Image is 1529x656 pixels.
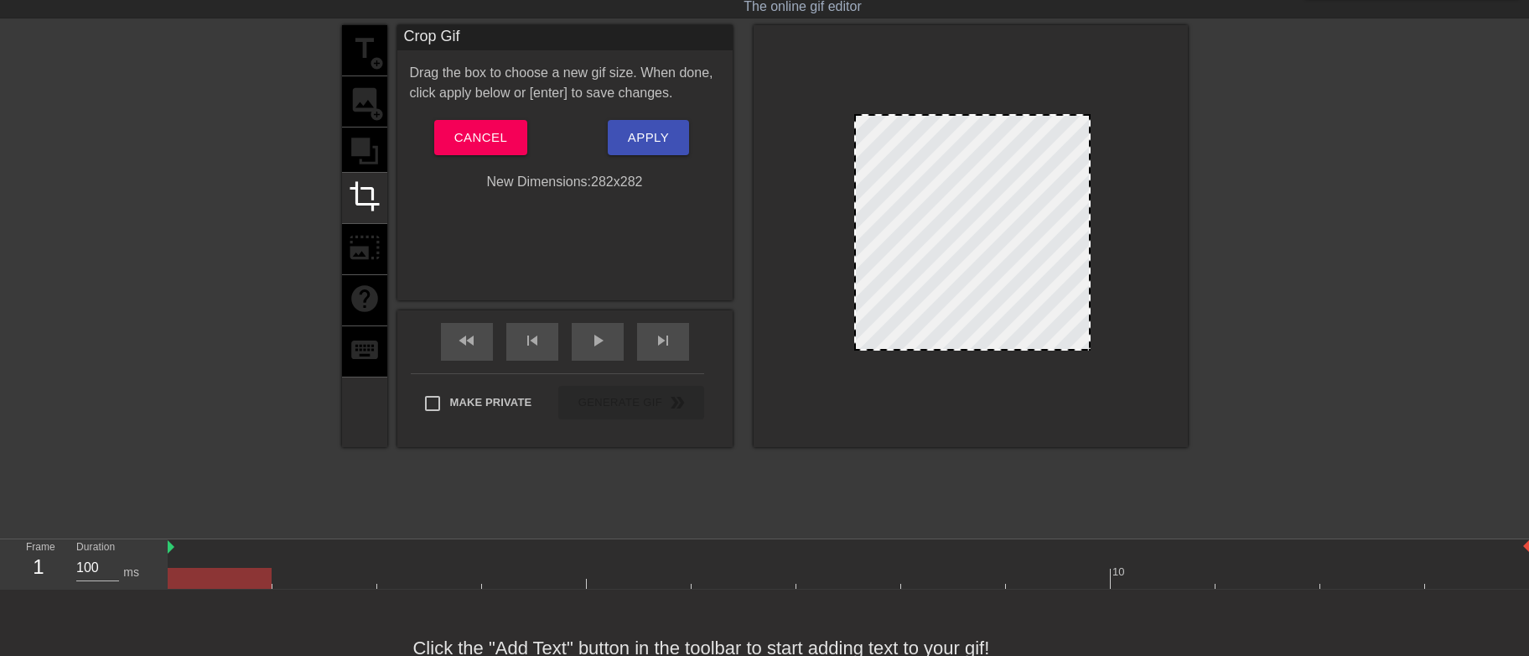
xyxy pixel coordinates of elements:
[397,172,733,192] div: New Dimensions: 282 x 282
[76,543,115,553] label: Duration
[522,331,542,351] span: skip_previous
[123,564,139,581] div: ms
[397,25,733,50] div: Crop Gif
[457,331,477,351] span: fast_rewind
[588,331,608,351] span: play_arrow
[653,331,673,351] span: skip_next
[1112,564,1127,581] div: 10
[13,539,64,588] div: Frame
[434,120,527,155] button: Cancel
[397,63,733,103] div: Drag the box to choose a new gif size. When done, click apply below or [enter] to save changes.
[628,127,669,148] span: Apply
[26,552,51,582] div: 1
[608,120,689,155] button: Apply
[454,127,507,148] span: Cancel
[450,394,532,411] span: Make Private
[349,180,381,212] span: crop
